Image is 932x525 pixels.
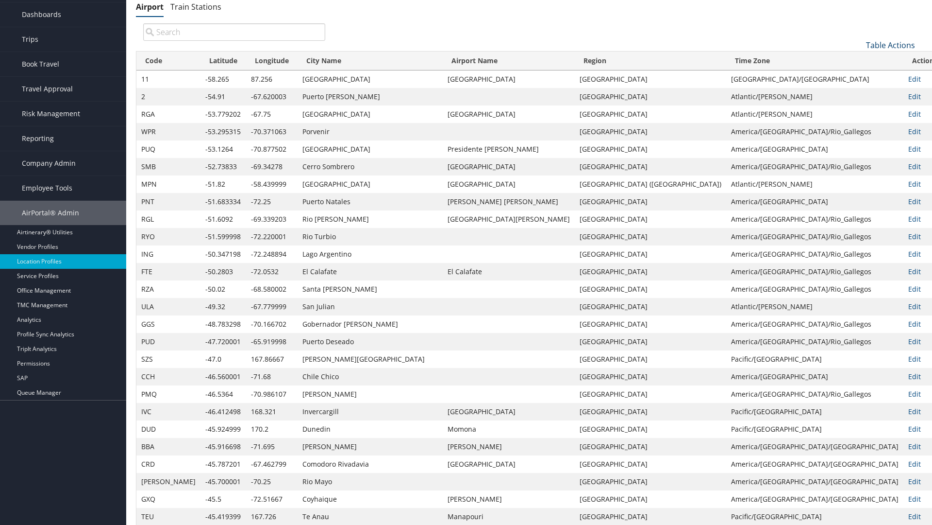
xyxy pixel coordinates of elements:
[443,105,575,123] td: [GEOGRAPHIC_DATA]
[726,88,903,105] td: Atlantic/[PERSON_NAME]
[136,228,200,245] td: RYO
[726,333,903,350] td: America/[GEOGRAPHIC_DATA]/Rio_Gallegos
[726,123,903,140] td: America/[GEOGRAPHIC_DATA]/Rio_Gallegos
[246,193,298,210] td: -72.25
[908,354,921,364] a: Edit
[298,245,443,263] td: Lago Argentino
[298,490,443,508] td: Coyhaique
[246,490,298,508] td: -72.51667
[136,1,164,12] a: Airport
[136,298,200,315] td: ULA
[908,337,921,346] a: Edit
[298,403,443,420] td: Invercargill
[22,126,54,151] span: Reporting
[136,105,200,123] td: RGA
[908,74,921,84] a: Edit
[200,52,246,70] th: Latitude: activate to sort column descending
[298,455,443,473] td: Comodoro Rivadavia
[298,263,443,280] td: El Calafate
[298,105,443,123] td: [GEOGRAPHIC_DATA]
[443,438,575,455] td: [PERSON_NAME]
[575,438,726,455] td: [GEOGRAPHIC_DATA]
[200,333,246,350] td: -47.720001
[575,368,726,385] td: [GEOGRAPHIC_DATA]
[136,210,200,228] td: RGL
[575,193,726,210] td: [GEOGRAPHIC_DATA]
[246,280,298,298] td: -68.580002
[200,88,246,105] td: -54.91
[298,140,443,158] td: [GEOGRAPHIC_DATA]
[443,158,575,175] td: [GEOGRAPHIC_DATA]
[575,315,726,333] td: [GEOGRAPHIC_DATA]
[246,333,298,350] td: -65.919998
[908,512,921,521] a: Edit
[200,420,246,438] td: -45.924999
[298,368,443,385] td: Chile Chico
[22,52,59,76] span: Book Travel
[298,158,443,175] td: Cerro Sombrero
[575,158,726,175] td: [GEOGRAPHIC_DATA]
[298,123,443,140] td: Porvenir
[908,459,921,469] a: Edit
[443,52,575,70] th: Airport Name: activate to sort column ascending
[908,372,921,381] a: Edit
[443,210,575,228] td: [GEOGRAPHIC_DATA][PERSON_NAME]
[298,70,443,88] td: [GEOGRAPHIC_DATA]
[726,490,903,508] td: America/[GEOGRAPHIC_DATA]/[GEOGRAPHIC_DATA]
[200,315,246,333] td: -48.783298
[726,228,903,245] td: America/[GEOGRAPHIC_DATA]/Rio_Gallegos
[443,455,575,473] td: [GEOGRAPHIC_DATA]
[136,52,200,70] th: Code: activate to sort column ascending
[908,424,921,434] a: Edit
[443,420,575,438] td: Momona
[726,245,903,263] td: America/[GEOGRAPHIC_DATA]/Rio_Gallegos
[575,490,726,508] td: [GEOGRAPHIC_DATA]
[136,438,200,455] td: BBA
[726,193,903,210] td: America/[GEOGRAPHIC_DATA]
[726,368,903,385] td: America/[GEOGRAPHIC_DATA]
[246,455,298,473] td: -67.462799
[246,70,298,88] td: 87.256
[575,123,726,140] td: [GEOGRAPHIC_DATA]
[908,127,921,136] a: Edit
[443,193,575,210] td: [PERSON_NAME] [PERSON_NAME]
[136,473,200,490] td: [PERSON_NAME]
[726,350,903,368] td: Pacific/[GEOGRAPHIC_DATA]
[200,350,246,368] td: -47.0
[200,228,246,245] td: -51.599998
[908,494,921,504] a: Edit
[200,105,246,123] td: -53.779202
[726,263,903,280] td: America/[GEOGRAPHIC_DATA]/Rio_Gallegos
[200,490,246,508] td: -45.5
[200,298,246,315] td: -49.32
[575,70,726,88] td: [GEOGRAPHIC_DATA]
[908,109,921,119] a: Edit
[298,473,443,490] td: Rio Mayo
[22,2,61,27] span: Dashboards
[298,88,443,105] td: Puerto [PERSON_NAME]
[908,92,921,101] a: Edit
[298,298,443,315] td: San Julian
[136,385,200,403] td: PMQ
[908,214,921,224] a: Edit
[443,263,575,280] td: El Calafate
[443,490,575,508] td: [PERSON_NAME]
[908,267,921,276] a: Edit
[726,455,903,473] td: America/[GEOGRAPHIC_DATA]/[GEOGRAPHIC_DATA]
[443,403,575,420] td: [GEOGRAPHIC_DATA]
[22,201,79,225] span: AirPortal® Admin
[246,105,298,123] td: -67.75
[575,280,726,298] td: [GEOGRAPHIC_DATA]
[246,298,298,315] td: -67.779999
[298,175,443,193] td: [GEOGRAPHIC_DATA]
[298,52,443,70] th: City Name: activate to sort column ascending
[575,263,726,280] td: [GEOGRAPHIC_DATA]
[298,333,443,350] td: Puerto Deseado
[246,350,298,368] td: 167.86667
[298,280,443,298] td: Santa [PERSON_NAME]
[575,228,726,245] td: [GEOGRAPHIC_DATA]
[908,407,921,416] a: Edit
[575,455,726,473] td: [GEOGRAPHIC_DATA]
[136,280,200,298] td: RZA
[726,315,903,333] td: America/[GEOGRAPHIC_DATA]/Rio_Gallegos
